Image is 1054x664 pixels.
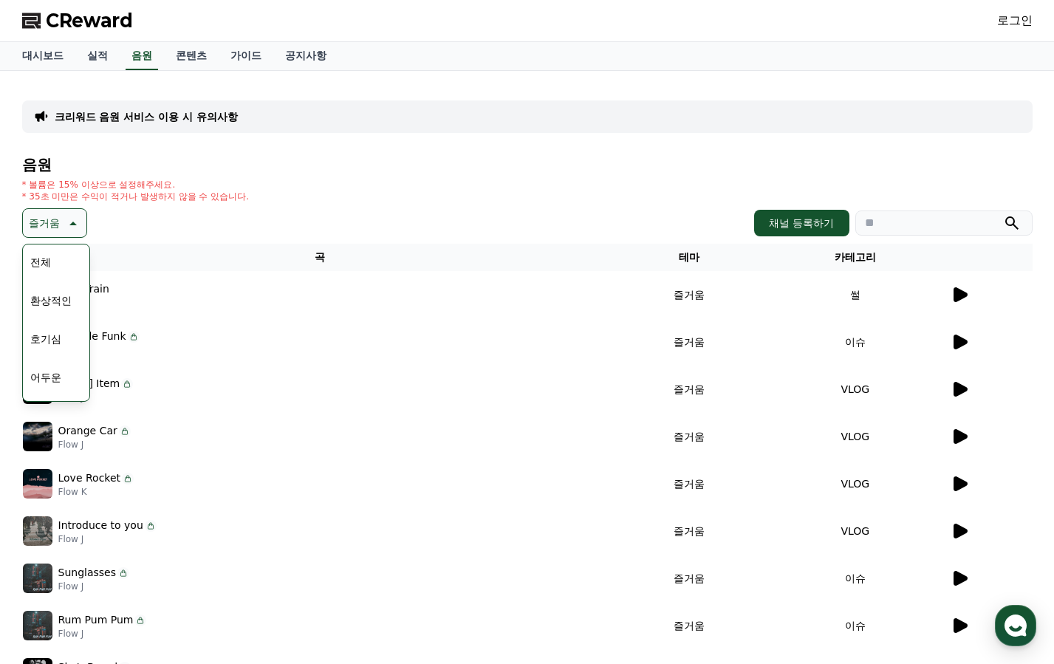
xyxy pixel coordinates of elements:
[761,413,949,460] td: VLOG
[22,179,250,191] p: * 볼륨은 15% 이상으로 설정해주세요.
[617,271,761,318] td: 즐거움
[617,366,761,413] td: 즐거움
[58,391,134,403] p: Flow J
[24,284,78,317] button: 환상적인
[58,344,140,356] p: Flow J
[24,246,57,278] button: 전체
[58,329,126,344] p: Gamble Funk
[164,42,219,70] a: 콘텐츠
[75,42,120,70] a: 실적
[55,109,238,124] a: 크리워드 음원 서비스 이용 시 유의사항
[617,507,761,555] td: 즐거움
[761,507,949,555] td: VLOG
[23,564,52,593] img: music
[46,9,133,32] span: CReward
[23,611,52,640] img: music
[23,516,52,546] img: music
[761,555,949,602] td: 이슈
[23,469,52,499] img: music
[761,366,949,413] td: VLOG
[228,490,246,502] span: 설정
[22,157,1033,173] h4: 음원
[617,318,761,366] td: 즐거움
[24,361,67,394] button: 어두운
[761,460,949,507] td: VLOG
[22,9,133,32] a: CReward
[761,271,949,318] td: 썰
[29,213,60,233] p: 즐거움
[761,602,949,649] td: 이슈
[58,565,116,581] p: Sunglasses
[47,490,55,502] span: 홈
[761,244,949,271] th: 카테고리
[58,439,131,451] p: Flow J
[10,42,75,70] a: 대시보드
[617,460,761,507] td: 즐거움
[58,581,129,592] p: Flow J
[58,518,143,533] p: Introduce to you
[191,468,284,505] a: 설정
[24,323,67,355] button: 호기심
[58,486,134,498] p: Flow K
[617,413,761,460] td: 즐거움
[617,555,761,602] td: 즐거움
[58,423,117,439] p: Orange Car
[761,318,949,366] td: 이슈
[22,208,87,238] button: 즐거움
[23,422,52,451] img: music
[617,602,761,649] td: 즐거움
[4,468,97,505] a: 홈
[22,191,250,202] p: * 35초 미만은 수익이 적거나 발생하지 않을 수 있습니다.
[58,470,121,486] p: Love Rocket
[219,42,273,70] a: 가이드
[58,533,157,545] p: Flow J
[97,468,191,505] a: 대화
[135,491,153,503] span: 대화
[58,628,147,640] p: Flow J
[58,612,134,628] p: Rum Pum Pum
[754,210,849,236] button: 채널 등록하기
[126,42,158,70] a: 음원
[22,244,618,271] th: 곡
[273,42,338,70] a: 공지사항
[617,244,761,271] th: 테마
[997,12,1033,30] a: 로그인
